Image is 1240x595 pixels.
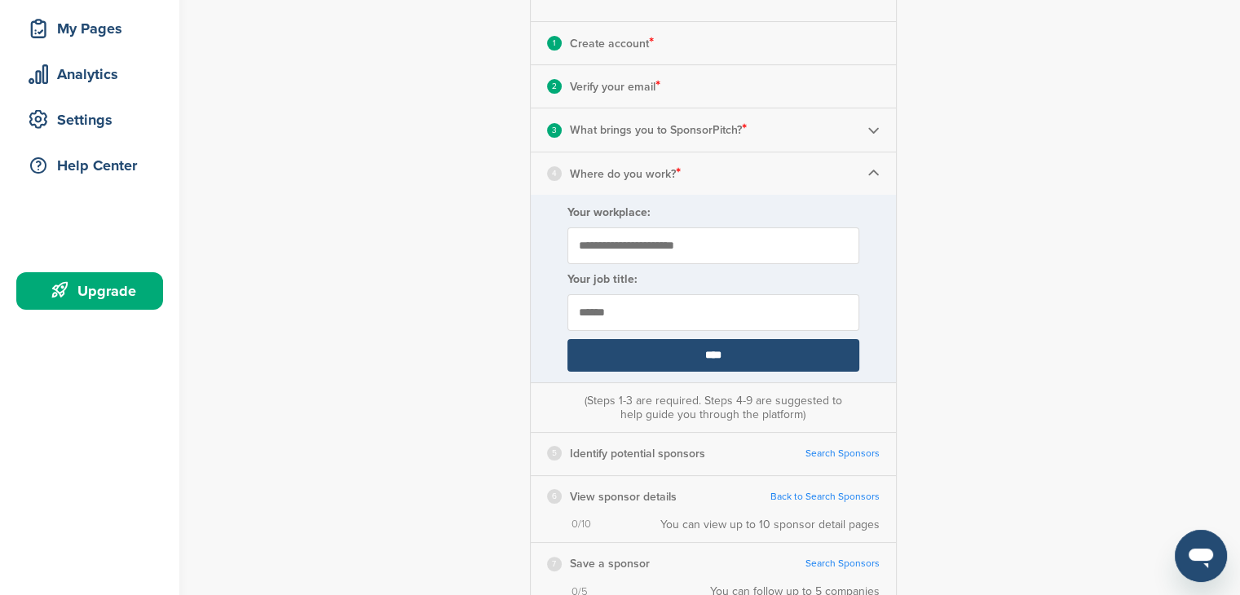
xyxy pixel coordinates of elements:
div: Analytics [24,59,163,89]
label: Your workplace: [567,205,859,219]
p: Create account [570,33,654,54]
a: Upgrade [16,272,163,310]
div: 4 [547,166,562,181]
span: 0/10 [571,518,591,531]
div: My Pages [24,14,163,43]
p: Identify potential sponsors [570,443,705,464]
div: Settings [24,105,163,134]
div: (Steps 1-3 are required. Steps 4-9 are suggested to help guide you through the platform) [580,394,845,421]
a: Search Sponsors [805,558,880,570]
div: Help Center [24,151,163,180]
div: You can view up to 10 sponsor detail pages [660,518,880,531]
div: Upgrade [24,276,163,306]
div: 2 [547,79,562,94]
div: 6 [547,489,562,504]
iframe: Button to launch messaging window [1175,530,1227,582]
div: 5 [547,446,562,461]
a: Search Sponsors [805,447,880,460]
a: Help Center [16,147,163,184]
div: 1 [547,36,562,51]
div: 3 [547,123,562,138]
img: Checklist arrow 2 [867,124,880,136]
p: Save a sponsor [570,553,650,574]
img: Checklist arrow 1 [867,167,880,179]
a: Settings [16,101,163,139]
div: 7 [547,557,562,571]
label: Your job title: [567,272,859,286]
p: Verify your email [570,76,660,97]
p: View sponsor details [570,487,677,507]
p: What brings you to SponsorPitch? [570,119,747,140]
a: Back to Search Sponsors [770,491,880,503]
p: Where do you work? [570,163,681,184]
a: Analytics [16,55,163,93]
a: My Pages [16,10,163,47]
